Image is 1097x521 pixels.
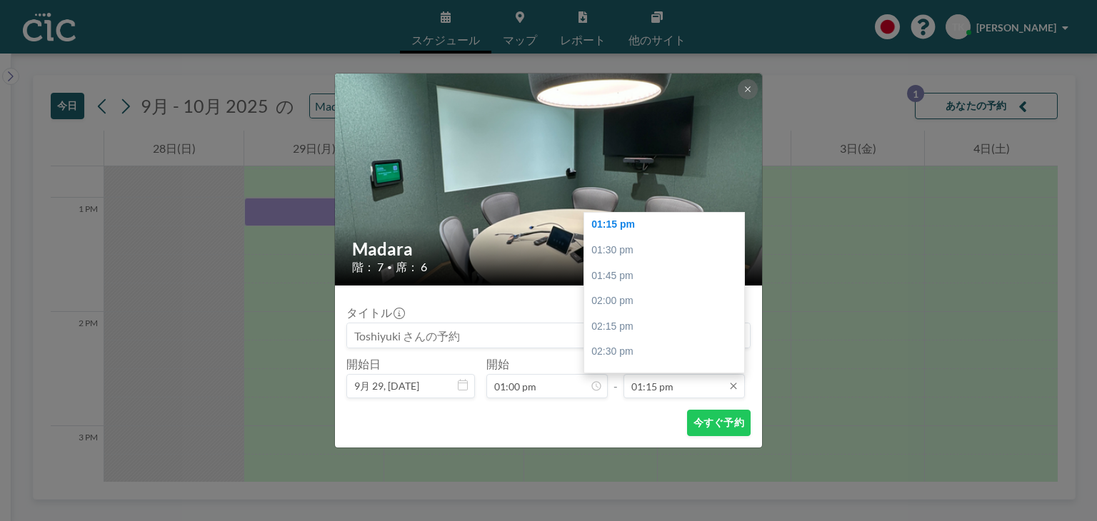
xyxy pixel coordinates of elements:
div: 02:45 pm [584,365,751,390]
div: 01:15 pm [584,212,751,238]
span: 階： 7 [352,260,384,274]
label: 開始 [486,357,509,371]
input: Toshiyuki さんの予約 [347,323,750,348]
label: タイトル [346,305,404,320]
span: - [613,362,618,393]
h2: Madara [352,238,746,260]
span: • [387,262,392,273]
div: 02:00 pm [584,288,751,314]
button: 今すぐ予約 [687,410,751,436]
span: 席： 6 [396,260,427,274]
div: 01:30 pm [584,238,751,263]
div: 01:45 pm [584,263,751,289]
label: 開始日 [346,357,381,371]
div: 02:30 pm [584,339,751,365]
div: 02:15 pm [584,314,751,340]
